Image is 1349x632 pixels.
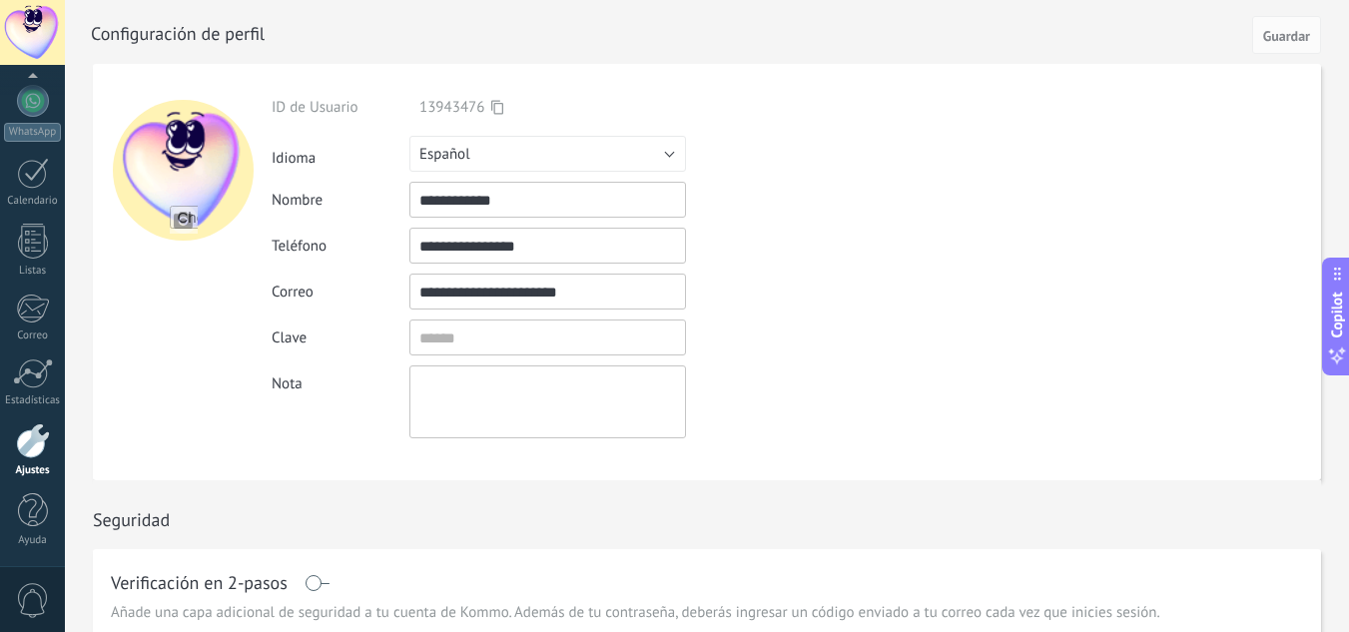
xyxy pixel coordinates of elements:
h1: Verificación en 2-pasos [111,575,288,591]
span: Español [419,145,470,164]
span: Añade una capa adicional de seguridad a tu cuenta de Kommo. Además de tu contraseña, deberás ingr... [111,603,1160,623]
button: Español [409,136,686,172]
div: Nombre [272,191,409,210]
span: Guardar [1263,29,1310,43]
span: Copilot [1327,292,1347,337]
div: Idioma [272,141,409,168]
div: Correo [272,283,409,302]
div: WhatsApp [4,123,61,142]
div: Estadísticas [4,394,62,407]
div: Ajustes [4,464,62,477]
div: Ayuda [4,534,62,547]
div: Listas [4,265,62,278]
div: Nota [272,365,409,393]
div: Calendario [4,195,62,208]
button: Guardar [1252,16,1321,54]
span: 13943476 [419,98,484,117]
div: Teléfono [272,237,409,256]
div: ID de Usuario [272,98,409,117]
div: Correo [4,329,62,342]
h1: Seguridad [93,508,170,531]
div: Clave [272,328,409,347]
